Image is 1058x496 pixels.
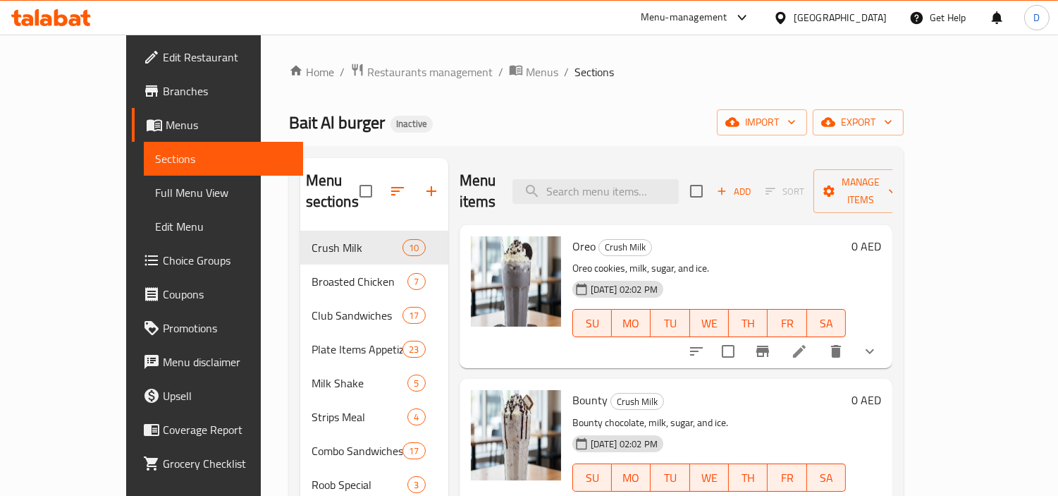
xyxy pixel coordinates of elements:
span: [DATE] 02:02 PM [585,437,663,451]
span: Sections [574,63,615,80]
div: Combo Sandwiches [312,442,403,459]
span: Menu disclaimer [163,353,292,370]
button: TH [729,464,768,492]
span: Crush Milk [611,394,663,410]
div: items [402,307,425,324]
span: Bait Al burger [289,107,385,138]
span: Select section [682,176,711,206]
div: Menu-management [641,9,727,26]
p: Bounty chocolate, milk, sugar, and ice. [572,414,846,432]
a: Upsell [132,379,303,413]
span: Edit Menu [155,218,292,235]
a: Full Menu View [144,176,303,210]
span: 5 [408,377,424,390]
span: SA [813,468,840,488]
span: SU [579,468,606,488]
span: 4 [408,411,424,424]
div: Crush Milk [610,393,664,410]
span: FR [773,313,801,334]
a: Restaurants management [350,63,493,81]
span: Inactive [390,118,433,130]
div: items [407,273,425,290]
button: TU [651,464,689,492]
span: Add item [711,181,756,202]
a: Coverage Report [132,413,303,447]
button: show more [853,334,887,368]
a: Edit menu item [791,343,808,360]
h6: 0 AED [851,236,881,256]
img: Bounty [471,390,561,480]
button: Add section [414,174,448,208]
span: Branches [163,83,292,99]
span: Restaurants management [367,63,493,80]
a: Grocery Checklist [132,447,303,480]
div: Club Sandwiches [312,307,403,324]
div: Strips Meal4 [300,400,448,434]
div: Broasted Chicken7 [300,265,448,298]
span: 23 [403,343,424,356]
span: Upsell [163,387,292,404]
div: Plate Items Appetizers23 [300,332,448,366]
div: [GEOGRAPHIC_DATA] [794,10,887,25]
button: FR [768,464,806,492]
span: export [824,114,892,131]
a: Branches [132,74,303,108]
a: Menus [509,63,558,81]
div: items [407,409,425,425]
div: Inactive [390,116,433,133]
li: / [340,63,345,80]
span: Bounty [572,389,608,411]
span: SU [579,313,606,334]
div: items [402,442,425,459]
div: Strips Meal [312,409,408,425]
span: Edit Restaurant [163,49,292,66]
button: MO [612,464,651,492]
h2: Menu sections [306,170,359,212]
span: FR [773,468,801,488]
button: Add [711,181,756,202]
a: Coupons [132,277,303,311]
button: export [813,109,904,135]
span: Select all sections [351,176,381,206]
div: Combo Sandwiches17 [300,434,448,468]
span: Crush Milk [599,239,651,255]
a: Menu disclaimer [132,345,303,379]
span: D [1033,10,1040,25]
button: WE [690,309,729,337]
svg: Show Choices [861,343,878,360]
span: Add [715,183,753,200]
div: Broasted Chicken [312,273,408,290]
span: Grocery Checklist [163,455,292,472]
h2: Menu items [460,170,496,212]
p: Oreo cookies, milk, sugar, and ice. [572,260,846,277]
span: Milk Shake [312,375,408,392]
span: Roob Special [312,476,408,493]
span: 3 [408,478,424,492]
span: Sort sections [381,174,414,208]
button: SU [572,309,612,337]
span: Select to update [713,337,743,366]
span: Plate Items Appetizers [312,341,403,358]
span: 10 [403,241,424,255]
span: Choice Groups [163,252,292,269]
span: TH [734,313,762,334]
span: [DATE] 02:02 PM [585,283,663,296]
span: TU [656,313,684,334]
button: sort-choices [679,334,713,368]
span: Select section first [756,181,813,202]
a: Home [289,63,334,80]
span: SA [813,313,840,334]
span: Sections [155,150,292,167]
div: Milk Shake5 [300,366,448,400]
a: Edit Restaurant [132,40,303,74]
button: SA [807,309,846,337]
nav: breadcrumb [289,63,904,81]
a: Menus [132,108,303,142]
button: Branch-specific-item [746,334,780,368]
span: Full Menu View [155,184,292,201]
span: 17 [403,444,424,458]
input: search [512,179,679,204]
